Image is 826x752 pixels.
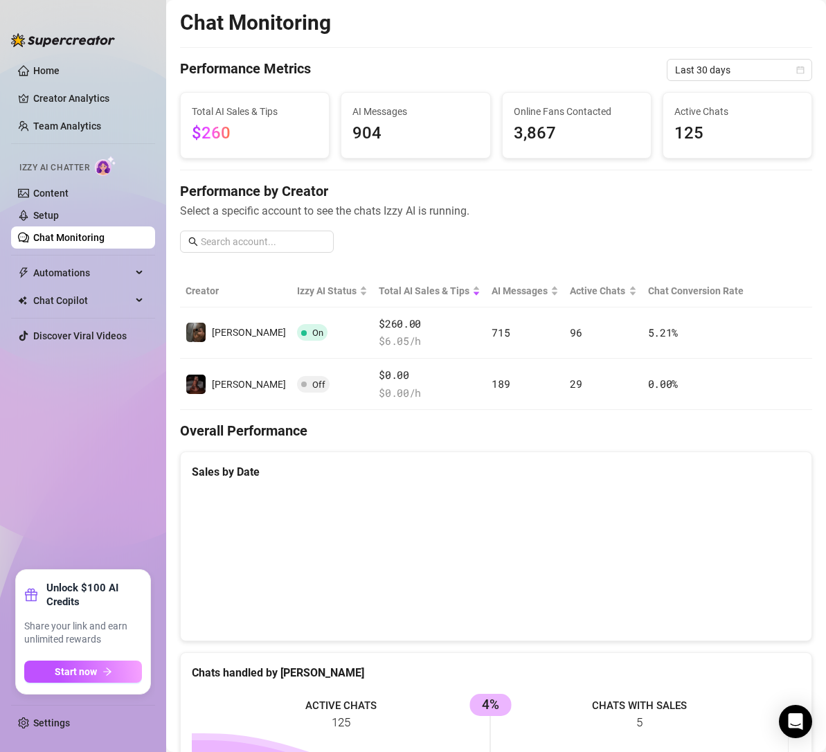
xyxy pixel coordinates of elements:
span: [PERSON_NAME] [212,327,286,338]
img: Maria [186,375,206,394]
div: Chats handled by [PERSON_NAME] [192,664,800,681]
th: Active Chats [564,275,642,307]
span: $ 6.05 /h [379,333,481,350]
th: Total AI Sales & Tips [373,275,486,307]
span: 3,867 [514,120,640,147]
a: Home [33,65,60,76]
span: Active Chats [570,283,625,298]
span: arrow-right [102,667,112,677]
span: search [188,237,198,247]
span: Start now [55,666,97,677]
span: Active Chats [674,104,800,119]
img: Edgar [186,323,206,342]
h2: Chat Monitoring [180,10,331,36]
a: Creator Analytics [33,87,144,109]
a: Discover Viral Videos [33,330,127,341]
a: Chat Monitoring [33,232,105,243]
span: calendar [796,66,805,74]
a: Setup [33,210,59,221]
span: 715 [492,325,510,339]
span: Automations [33,262,132,284]
span: 5.21 % [648,325,679,339]
span: gift [24,588,38,602]
span: 29 [570,377,582,391]
h4: Performance Metrics [180,59,311,81]
span: [PERSON_NAME] [212,379,286,390]
div: Sales by Date [192,463,800,481]
div: Open Intercom Messenger [779,705,812,738]
th: Izzy AI Status [291,275,373,307]
th: Creator [180,275,291,307]
input: Search account... [201,234,325,249]
span: 189 [492,377,510,391]
a: Content [33,188,69,199]
img: logo-BBDzfeDw.svg [11,33,115,47]
span: $ 0.00 /h [379,385,481,402]
span: Select a specific account to see the chats Izzy AI is running. [180,202,812,220]
span: Izzy AI Chatter [19,161,89,174]
span: $260 [192,123,231,143]
span: $260.00 [379,316,481,332]
th: AI Messages [486,275,564,307]
span: AI Messages [352,104,478,119]
span: thunderbolt [18,267,29,278]
span: 904 [352,120,478,147]
span: Izzy AI Status [297,283,357,298]
strong: Unlock $100 AI Credits [46,581,142,609]
a: Settings [33,717,70,728]
span: 125 [674,120,800,147]
span: Total AI Sales & Tips [379,283,469,298]
span: Share your link and earn unlimited rewards [24,620,142,647]
img: Chat Copilot [18,296,27,305]
h4: Overall Performance [180,421,812,440]
span: 0.00 % [648,377,679,391]
span: On [312,328,323,338]
span: $0.00 [379,367,481,384]
a: Team Analytics [33,120,101,132]
span: Online Fans Contacted [514,104,640,119]
h4: Performance by Creator [180,181,812,201]
th: Chat Conversion Rate [643,275,749,307]
span: Total AI Sales & Tips [192,104,318,119]
span: AI Messages [492,283,548,298]
span: Off [312,379,325,390]
span: 96 [570,325,582,339]
span: Chat Copilot [33,289,132,312]
span: Last 30 days [675,60,804,80]
button: Start nowarrow-right [24,661,142,683]
img: AI Chatter [95,156,116,176]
